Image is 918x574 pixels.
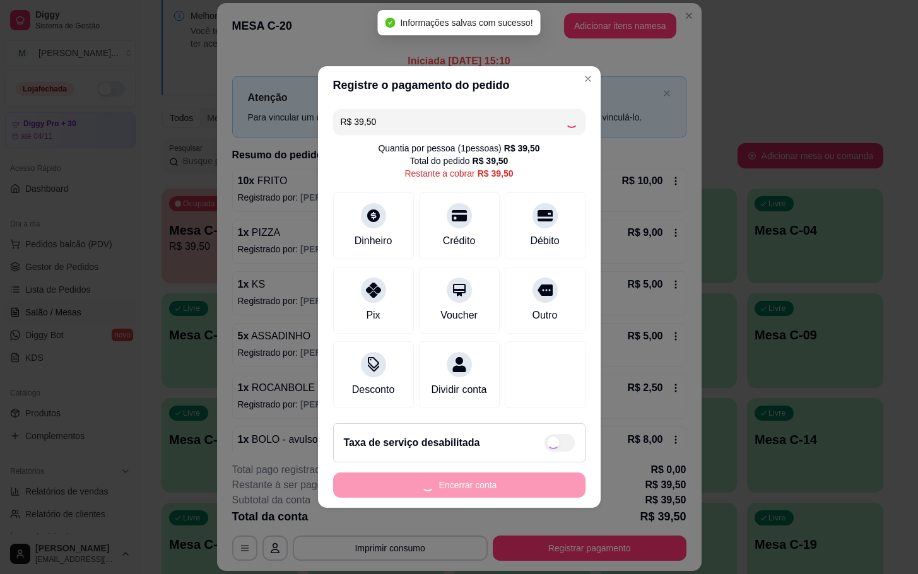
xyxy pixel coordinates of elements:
button: Close [578,69,598,89]
div: Loading [565,115,578,128]
div: R$ 39,50 [504,142,540,155]
div: R$ 39,50 [473,155,509,167]
input: Ex.: hambúrguer de cordeiro [341,109,565,134]
span: check-circle [385,18,395,28]
div: Restante a cobrar [404,167,513,180]
div: Dinheiro [355,233,392,249]
div: Dividir conta [431,382,486,397]
div: R$ 39,50 [478,167,514,180]
h2: Taxa de serviço desabilitada [344,435,480,450]
div: Pix [366,308,380,323]
div: Desconto [352,382,395,397]
div: Total do pedido [410,155,509,167]
div: Débito [530,233,559,249]
span: Informações salvas com sucesso! [400,18,533,28]
div: Voucher [440,308,478,323]
header: Registre o pagamento do pedido [318,66,601,104]
div: Quantia por pessoa ( 1 pessoas) [378,142,539,155]
div: Crédito [443,233,476,249]
div: Outro [532,308,557,323]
